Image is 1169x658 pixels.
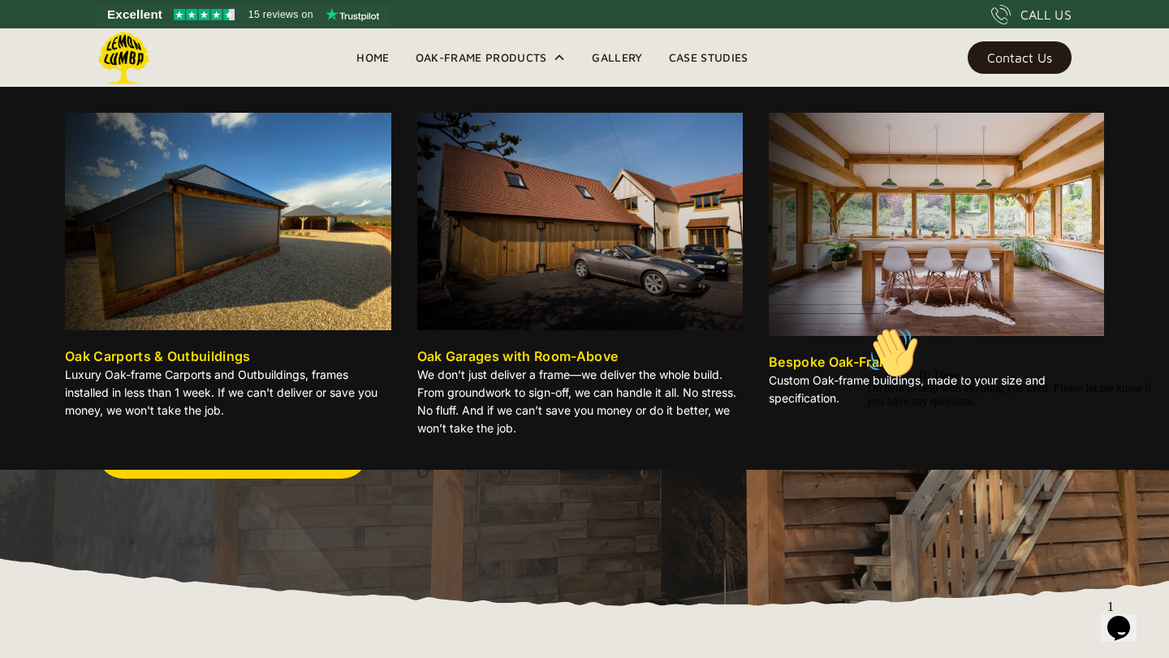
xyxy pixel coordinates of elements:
[1101,593,1153,642] iframe: chat widget
[417,113,744,444] a: Oak Garages with Room-AboveWe don’t just deliver a frame—we deliver the whole build. From groundw...
[97,3,390,26] a: See Lemon Lumba reviews on Trustpilot
[861,320,1153,585] iframe: chat widget
[248,5,313,24] span: 15 reviews on
[416,48,547,67] div: Oak-Frame Products
[769,372,1104,407] p: Custom Oak-frame buildings, made to your size and specification.
[174,9,235,20] img: Trustpilot 4.5 stars
[769,352,906,372] div: Bespoke Oak-Frames
[326,8,379,21] img: Trustpilot logo
[107,5,162,24] span: Excellent
[403,28,580,87] div: Oak-Frame Products
[769,113,1104,414] a: Bespoke Oak-FramesCustom Oak-frame buildings, made to your size and specification.
[6,49,291,87] span: Hi There, I'm here to help with anything you need. Please let me know if you have any questions.
[656,45,761,70] a: Case Studies
[343,45,402,70] a: Home
[6,6,58,58] img: :wave:
[65,366,391,419] p: Luxury Oak-frame Carports and Outbuildings, frames installed in less than 1 week. If we can't del...
[968,41,1072,74] a: Contact Us
[65,113,391,426] a: Oak Carports & OutbuildingsLuxury Oak-frame Carports and Outbuildings, frames installed in less t...
[1020,5,1072,24] div: CALL US
[417,346,619,366] div: Oak Garages with Room-Above
[987,52,1052,63] div: Contact Us
[579,45,655,70] a: Gallery
[991,5,1072,24] a: CALL US
[6,6,299,88] div: 👋Hi There,I'm here to help with anything you need. Please let me know if you have any questions.
[417,366,744,437] p: We don’t just deliver a frame—we deliver the whole build. From groundwork to sign-off, we can han...
[65,346,251,366] div: Oak Carports & Outbuildings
